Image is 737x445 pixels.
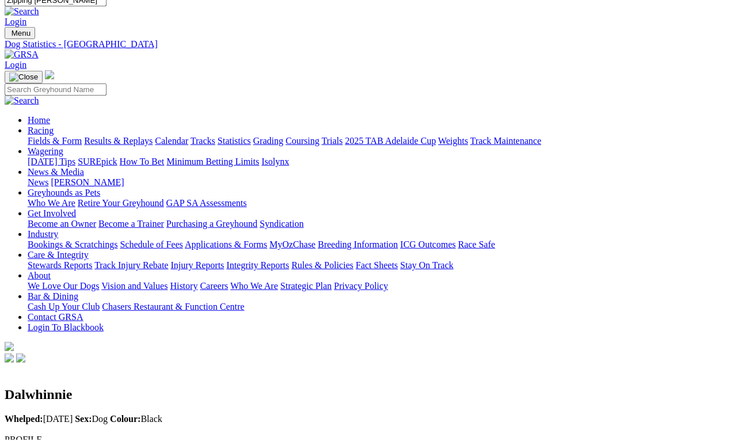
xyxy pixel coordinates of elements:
a: Stewards Reports [28,265,92,275]
div: Racing [28,141,732,151]
b: Whelped: [5,419,43,429]
h2: Dalwhinnie [5,392,732,408]
a: Get Involved [28,214,76,223]
a: Statistics [218,141,251,151]
a: About [28,276,51,286]
div: Get Involved [28,224,732,234]
a: News & Media [28,172,84,182]
a: We Love Our Dogs [28,286,99,296]
div: About [28,286,732,296]
a: Weights [438,141,468,151]
span: Menu [12,34,31,43]
a: Racing [28,131,54,140]
a: SUREpick [78,162,117,172]
a: Retire Your Greyhound [78,203,164,213]
a: Careers [200,286,228,296]
span: Black [110,419,162,429]
img: twitter.svg [16,359,25,368]
a: Applications & Forms [185,245,267,254]
a: Login [5,22,26,32]
a: Greyhounds as Pets [28,193,100,203]
a: MyOzChase [269,245,316,254]
a: Coursing [286,141,320,151]
a: Grading [253,141,283,151]
input: Search [5,89,107,101]
a: Become a Trainer [98,224,164,234]
a: 2025 TAB Adelaide Cup [345,141,436,151]
a: Fields & Form [28,141,82,151]
a: Track Injury Rebate [94,265,168,275]
a: Dog Statistics - [GEOGRAPHIC_DATA] [5,44,732,55]
span: [DATE] [5,419,73,429]
a: Bookings & Scratchings [28,245,117,254]
a: Purchasing a Greyhound [166,224,257,234]
a: Trials [321,141,343,151]
b: Colour: [110,419,140,429]
img: Search [5,12,39,22]
button: Toggle navigation [5,32,35,44]
span: Dog [75,419,108,429]
a: Tracks [191,141,215,151]
div: Industry [28,245,732,255]
a: ICG Outcomes [400,245,455,254]
a: Who We Are [230,286,278,296]
img: facebook.svg [5,359,14,368]
a: Privacy Policy [334,286,388,296]
a: Become an Owner [28,224,96,234]
a: Cash Up Your Club [28,307,100,317]
a: Bar & Dining [28,296,78,306]
a: [DATE] Tips [28,162,75,172]
a: Injury Reports [170,265,224,275]
a: Results & Replays [84,141,153,151]
a: Rules & Policies [291,265,354,275]
a: Home [28,120,50,130]
a: Breeding Information [318,245,398,254]
a: Integrity Reports [226,265,289,275]
a: Schedule of Fees [120,245,183,254]
a: Care & Integrity [28,255,89,265]
a: Who We Are [28,203,75,213]
img: logo-grsa-white.png [45,75,54,85]
a: Login To Blackbook [28,328,104,337]
a: History [170,286,197,296]
img: Search [5,101,39,111]
a: Stay On Track [400,265,453,275]
div: Care & Integrity [28,265,732,276]
div: Wagering [28,162,732,172]
a: Track Maintenance [470,141,541,151]
a: Contact GRSA [28,317,83,327]
div: News & Media [28,182,732,193]
a: Syndication [260,224,303,234]
img: logo-grsa-white.png [5,347,14,356]
a: Calendar [155,141,188,151]
b: Sex: [75,419,92,429]
a: Strategic Plan [280,286,332,296]
div: Bar & Dining [28,307,732,317]
img: Close [9,78,38,87]
a: Isolynx [261,162,289,172]
a: [PERSON_NAME] [51,182,124,192]
a: Login [5,65,26,75]
a: Race Safe [458,245,495,254]
a: Vision and Values [101,286,168,296]
a: Chasers Restaurant & Function Centre [102,307,244,317]
img: GRSA [5,55,39,65]
a: GAP SA Assessments [166,203,247,213]
a: Minimum Betting Limits [166,162,259,172]
a: How To Bet [120,162,165,172]
a: Fact Sheets [356,265,398,275]
a: News [28,182,48,192]
a: Wagering [28,151,63,161]
button: Toggle navigation [5,76,43,89]
a: Industry [28,234,58,244]
div: Greyhounds as Pets [28,203,732,214]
